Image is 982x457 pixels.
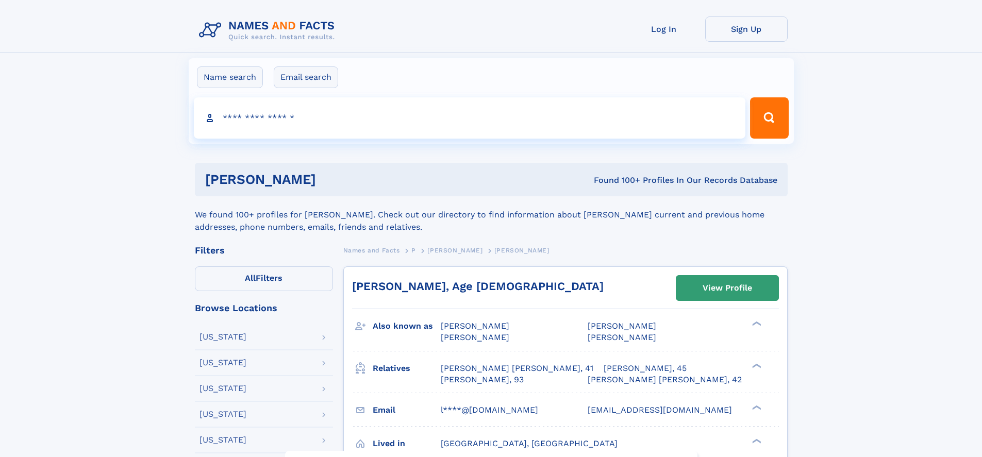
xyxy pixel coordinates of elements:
a: Sign Up [705,16,788,42]
h3: Email [373,401,441,419]
div: [US_STATE] [199,410,246,418]
img: Logo Names and Facts [195,16,343,44]
a: Names and Facts [343,244,400,257]
span: [PERSON_NAME] [494,247,550,254]
span: [PERSON_NAME] [588,332,656,342]
span: [PERSON_NAME] [441,321,509,331]
h3: Lived in [373,435,441,452]
div: Browse Locations [195,303,333,313]
div: Found 100+ Profiles In Our Records Database [455,175,777,186]
a: View Profile [676,276,778,300]
div: [US_STATE] [199,436,246,444]
div: ❯ [750,320,762,327]
div: ❯ [750,404,762,411]
h1: [PERSON_NAME] [205,173,455,186]
a: Log In [623,16,705,42]
span: All [245,273,256,283]
span: [PERSON_NAME] [441,332,509,342]
a: [PERSON_NAME] [427,244,482,257]
h3: Also known as [373,317,441,335]
div: [US_STATE] [199,359,246,367]
button: Search Button [750,97,788,139]
a: [PERSON_NAME], 93 [441,374,524,385]
span: [PERSON_NAME] [588,321,656,331]
div: View Profile [703,276,752,300]
div: Filters [195,246,333,255]
span: [GEOGRAPHIC_DATA], [GEOGRAPHIC_DATA] [441,438,618,448]
div: We found 100+ profiles for [PERSON_NAME]. Check out our directory to find information about [PERS... [195,196,788,233]
a: [PERSON_NAME] [PERSON_NAME], 42 [588,374,742,385]
div: ❯ [750,437,762,444]
a: [PERSON_NAME] [PERSON_NAME], 41 [441,363,593,374]
label: Name search [197,66,263,88]
span: P [411,247,416,254]
span: [EMAIL_ADDRESS][DOMAIN_NAME] [588,405,732,415]
h3: Relatives [373,360,441,377]
div: [US_STATE] [199,333,246,341]
div: ❯ [750,362,762,369]
input: search input [194,97,746,139]
label: Filters [195,266,333,291]
label: Email search [274,66,338,88]
div: [US_STATE] [199,384,246,393]
a: [PERSON_NAME], Age [DEMOGRAPHIC_DATA] [352,280,604,293]
a: [PERSON_NAME], 45 [604,363,687,374]
span: [PERSON_NAME] [427,247,482,254]
a: P [411,244,416,257]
